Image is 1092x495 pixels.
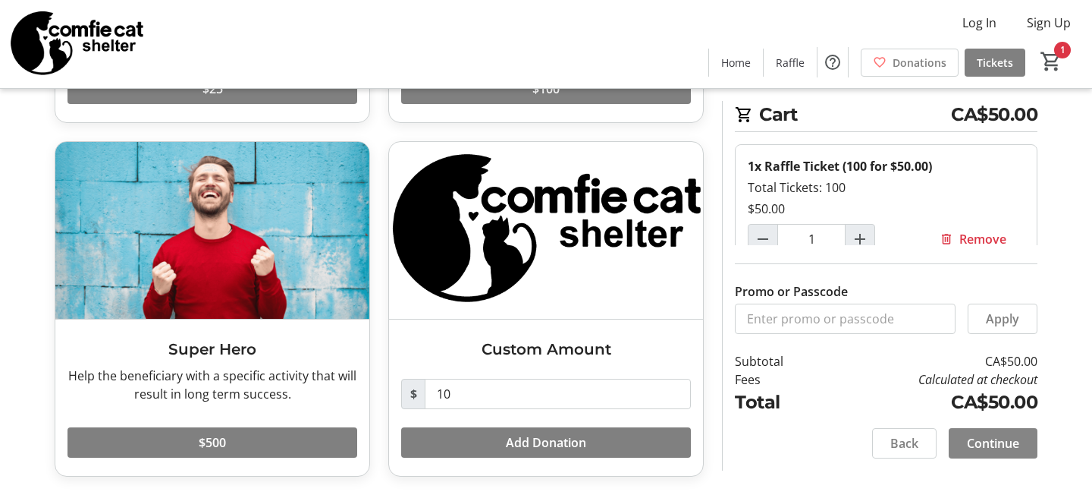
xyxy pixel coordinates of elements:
label: Promo or Passcode [735,282,848,301]
span: CA$50.00 [951,101,1037,128]
span: Sign Up [1027,14,1071,32]
h3: Custom Amount [401,338,691,361]
div: $50.00 [748,200,1025,218]
td: Total [735,389,823,416]
button: Back [872,428,937,459]
img: Super Hero [55,142,369,319]
span: Continue [967,434,1019,452]
input: Enter promo or passcode [735,304,955,334]
button: $25 [67,74,357,104]
a: Donations [861,49,959,77]
span: Donations [893,55,946,71]
span: Tickets [977,55,1013,71]
div: Total Tickets: 100 [748,178,1025,197]
span: Raffle [776,55,805,71]
a: Raffle [764,49,817,77]
h3: Super Hero [67,338,357,361]
span: Log In [962,14,996,32]
button: Increment by one [846,225,874,254]
span: Back [890,434,918,452]
span: Add Donation [506,434,586,452]
div: 1x Raffle Ticket (100 for $50.00) [748,157,1025,175]
button: Decrement by one [748,225,777,254]
button: Add Donation [401,427,691,458]
button: Help [817,47,848,77]
img: The Comfie Cat Shelter's Logo [9,6,144,82]
button: $100 [401,74,691,104]
a: Home [709,49,763,77]
button: Continue [949,428,1037,459]
img: Custom Amount [389,142,703,319]
span: Remove [959,230,1006,248]
span: Apply [986,310,1019,328]
input: Raffle Ticket (100 for $50.00) Quantity [777,224,846,254]
span: $ [401,379,425,409]
td: Calculated at checkout [823,370,1037,389]
span: $500 [199,434,226,452]
td: Fees [735,370,823,389]
td: Subtotal [735,352,823,370]
button: Remove [921,224,1025,254]
button: Sign Up [1015,11,1083,35]
h2: Cart [735,101,1037,132]
button: Cart [1037,48,1065,75]
button: Log In [950,11,1009,35]
a: Tickets [965,49,1025,77]
input: Donation Amount [425,379,691,409]
button: $500 [67,427,357,458]
td: CA$50.00 [823,389,1037,416]
button: Apply [968,304,1037,334]
div: Help the beneficiary with a specific activity that will result in long term success. [67,367,357,403]
span: Home [721,55,751,71]
td: CA$50.00 [823,352,1037,370]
